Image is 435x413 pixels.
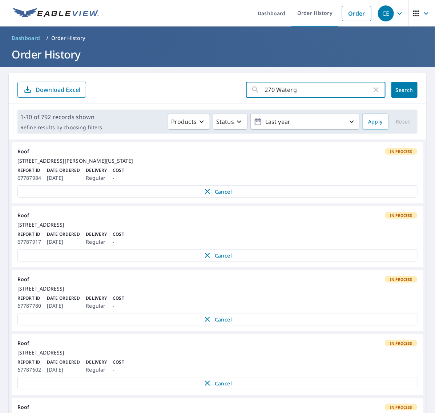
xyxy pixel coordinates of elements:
[213,114,247,130] button: Status
[17,404,418,410] div: Roof
[386,277,417,282] span: In Process
[47,301,80,310] p: [DATE]
[17,377,418,389] button: Cancel
[12,206,423,267] a: RoofIn Process[STREET_ADDRESS]Report ID67787917Date Ordered[DATE]DeliveryRegularCost-Cancel
[113,231,124,238] p: Cost
[47,238,80,246] p: [DATE]
[168,114,210,130] button: Products
[391,82,418,98] button: Search
[17,82,86,98] button: Download Excel
[86,231,107,238] p: Delivery
[17,365,41,374] p: 67787602
[25,379,410,388] span: Cancel
[47,359,80,365] p: Date Ordered
[113,301,124,310] p: -
[9,32,426,44] nav: breadcrumb
[17,276,418,283] div: Roof
[17,148,418,155] div: Roof
[12,334,423,395] a: RoofIn Process[STREET_ADDRESS]Report ID67787602Date Ordered[DATE]DeliveryRegularCost-Cancel
[17,286,418,292] div: [STREET_ADDRESS]
[113,174,124,182] p: -
[36,86,80,94] p: Download Excel
[86,295,107,301] p: Delivery
[25,187,410,196] span: Cancel
[86,365,107,374] p: Regular
[86,238,107,246] p: Regular
[113,359,124,365] p: Cost
[9,32,43,44] a: Dashboard
[86,359,107,365] p: Delivery
[17,238,41,246] p: 67787917
[362,114,388,130] button: Apply
[17,249,418,262] button: Cancel
[86,174,107,182] p: Regular
[250,114,359,130] button: Last year
[17,231,41,238] p: Report ID
[86,167,107,174] p: Delivery
[20,124,102,131] p: Refine results by choosing filters
[216,117,234,126] p: Status
[262,116,347,128] p: Last year
[113,295,124,301] p: Cost
[47,295,80,301] p: Date Ordered
[113,167,124,174] p: Cost
[20,113,102,121] p: 1-10 of 792 records shown
[386,341,417,346] span: In Process
[12,142,423,203] a: RoofIn Process[STREET_ADDRESS][PERSON_NAME][US_STATE]Report ID67787984Date Ordered[DATE]DeliveryR...
[12,270,423,331] a: RoofIn Process[STREET_ADDRESS]Report ID67787780Date Ordered[DATE]DeliveryRegularCost-Cancel
[17,222,418,228] div: [STREET_ADDRESS]
[378,5,394,21] div: CE
[47,174,80,182] p: [DATE]
[17,158,418,164] div: [STREET_ADDRESS][PERSON_NAME][US_STATE]
[113,238,124,246] p: -
[386,149,417,154] span: In Process
[17,359,41,365] p: Report ID
[17,301,41,310] p: 67787780
[17,212,418,219] div: Roof
[342,6,371,21] a: Order
[17,349,418,356] div: [STREET_ADDRESS]
[171,117,197,126] p: Products
[13,8,99,19] img: EV Logo
[386,405,417,410] span: In Process
[17,185,418,198] button: Cancel
[386,213,417,218] span: In Process
[17,313,418,325] button: Cancel
[265,80,372,100] input: Address, Report #, Claim ID, etc.
[86,301,107,310] p: Regular
[47,167,80,174] p: Date Ordered
[17,295,41,301] p: Report ID
[17,167,41,174] p: Report ID
[51,35,85,42] p: Order History
[25,251,410,260] span: Cancel
[397,86,412,93] span: Search
[17,340,418,347] div: Roof
[25,315,410,324] span: Cancel
[47,365,80,374] p: [DATE]
[46,34,48,42] li: /
[113,365,124,374] p: -
[368,117,383,126] span: Apply
[12,35,40,42] span: Dashboard
[17,174,41,182] p: 67787984
[9,47,426,62] h1: Order History
[47,231,80,238] p: Date Ordered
